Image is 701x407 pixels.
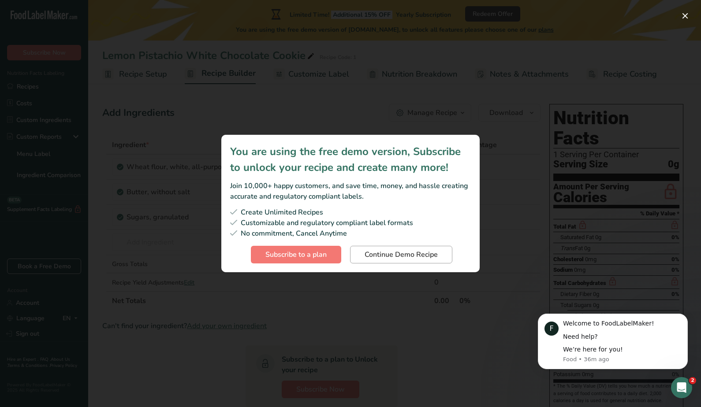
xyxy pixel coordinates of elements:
div: Create Unlimited Recipes [230,207,471,218]
div: No commitment, Cancel Anytime [230,228,471,239]
span: 2 [689,377,696,384]
iframe: Intercom live chat [671,377,692,398]
iframe: Intercom notifications message [525,301,701,383]
button: Subscribe to a plan [251,246,341,263]
div: You are using the free demo version, Subscribe to unlock your recipe and create many more! [230,144,471,175]
div: Join 10,000+ happy customers, and save time, money, and hassle creating accurate and regulatory c... [230,181,471,202]
span: Subscribe to a plan [265,249,327,260]
button: Continue Demo Recipe [350,246,452,263]
span: Continue Demo Recipe [365,249,438,260]
div: Customizable and regulatory compliant label formats [230,218,471,228]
